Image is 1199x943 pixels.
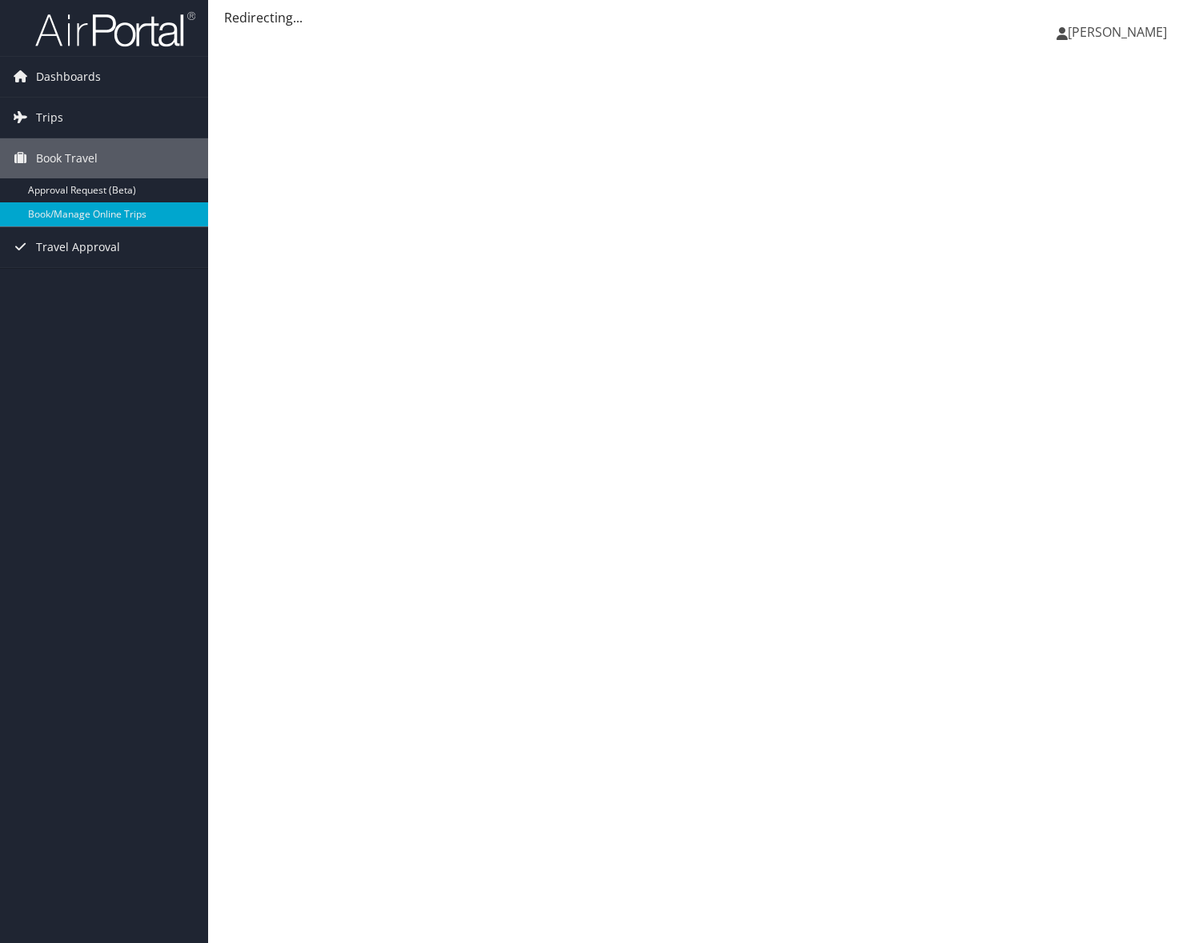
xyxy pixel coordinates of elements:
span: Book Travel [36,138,98,178]
span: Travel Approval [36,227,120,267]
span: Trips [36,98,63,138]
img: airportal-logo.png [35,10,195,48]
span: [PERSON_NAME] [1068,23,1167,41]
div: Redirecting... [224,8,1183,27]
span: Dashboards [36,57,101,97]
a: [PERSON_NAME] [1057,8,1183,56]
